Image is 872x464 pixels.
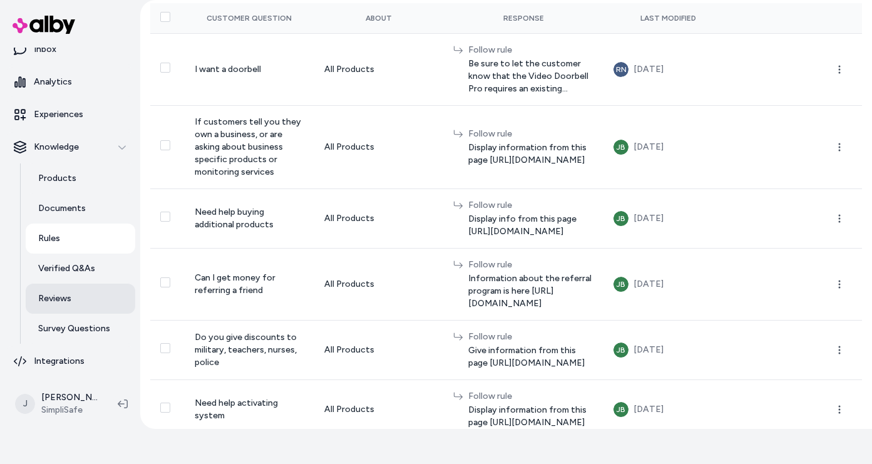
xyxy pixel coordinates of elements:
[34,108,83,121] p: Experiences
[468,272,593,310] span: Information about the referral program is here [URL][DOMAIN_NAME]
[195,332,297,368] span: Do you give discounts to military, teachers, nurses, police
[38,322,110,335] p: Survey Questions
[613,343,628,358] button: JB
[38,172,76,185] p: Products
[633,402,664,417] div: [DATE]
[41,404,98,416] span: SimpliSafe
[324,278,433,291] div: All Products
[26,284,135,314] a: Reviews
[613,140,628,155] button: JB
[324,141,433,153] div: All Products
[34,76,72,88] p: Analytics
[5,100,135,130] a: Experiences
[613,211,628,226] button: JB
[160,277,170,287] button: Select row
[633,62,664,77] div: [DATE]
[160,63,170,73] button: Select row
[468,128,593,140] div: Follow rule
[613,62,628,77] button: RN
[324,403,433,416] div: All Products
[5,67,135,97] a: Analytics
[195,64,261,75] span: I want a doorbell
[468,44,593,56] div: Follow rule
[453,13,593,23] div: Response
[38,292,71,305] p: Reviews
[633,277,664,292] div: [DATE]
[15,394,35,414] span: J
[160,140,170,150] button: Select row
[324,13,433,23] div: About
[613,402,628,417] button: JB
[8,384,108,424] button: J[PERSON_NAME]SimpliSafe
[468,344,593,369] span: Give information from this page [URL][DOMAIN_NAME]
[26,163,135,193] a: Products
[468,142,593,167] span: Display information from this page [URL][DOMAIN_NAME]
[468,259,593,271] div: Follow rule
[26,193,135,224] a: Documents
[5,132,135,162] button: Knowledge
[38,202,86,215] p: Documents
[195,13,304,23] div: Customer Question
[38,262,95,275] p: Verified Q&As
[324,344,433,356] div: All Products
[26,254,135,284] a: Verified Q&As
[468,390,593,403] div: Follow rule
[613,277,628,292] button: JB
[633,211,664,226] div: [DATE]
[34,355,85,368] p: Integrations
[324,212,433,225] div: All Products
[468,213,593,238] span: Display info from this page [URL][DOMAIN_NAME]
[468,404,593,429] span: Display information from this page [URL][DOMAIN_NAME]
[633,140,664,155] div: [DATE]
[633,343,664,358] div: [DATE]
[468,199,593,212] div: Follow rule
[34,141,79,153] p: Knowledge
[5,34,135,64] a: Inbox
[38,232,60,245] p: Rules
[195,116,301,177] span: If customers tell you they own a business, or are asking about business specific products or moni...
[468,331,593,343] div: Follow rule
[160,12,170,22] button: Select all
[26,314,135,344] a: Survey Questions
[468,58,593,95] span: Be sure to let the customer know that the Video Doorbell Pro requires an existing standard wired ...
[41,391,98,404] p: [PERSON_NAME]
[324,63,433,76] div: All Products
[195,207,274,230] span: Need help buying additional products
[26,224,135,254] a: Rules
[13,16,75,34] img: alby Logo
[160,343,170,353] button: Select row
[195,272,275,296] span: Can I get money for referring a friend
[160,403,170,413] button: Select row
[160,212,170,222] button: Select row
[34,43,56,56] p: Inbox
[195,398,278,421] span: Need help activating system
[5,346,135,376] a: Integrations
[613,13,722,23] div: Last Modified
